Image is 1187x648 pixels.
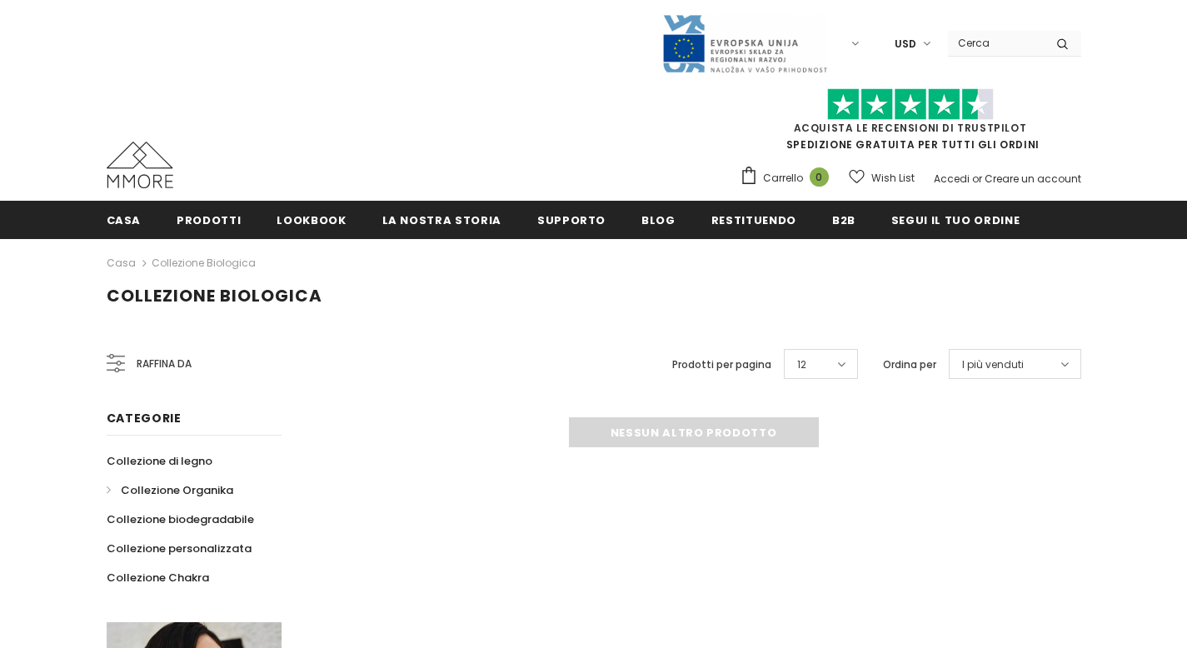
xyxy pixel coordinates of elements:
[107,453,212,469] span: Collezione di legno
[934,172,970,186] a: Accedi
[537,212,606,228] span: supporto
[661,13,828,74] img: Javni Razpis
[107,563,209,592] a: Collezione Chakra
[891,201,1020,238] a: Segui il tuo ordine
[763,170,803,187] span: Carrello
[537,201,606,238] a: supporto
[948,31,1044,55] input: Search Site
[641,212,676,228] span: Blog
[382,212,501,228] span: La nostra storia
[107,410,182,426] span: Categorie
[962,356,1024,373] span: I più venduti
[107,534,252,563] a: Collezione personalizzata
[895,36,916,52] span: USD
[985,172,1081,186] a: Creare un account
[107,142,173,188] img: Casi MMORE
[177,212,241,228] span: Prodotti
[672,356,771,373] label: Prodotti per pagina
[810,167,829,187] span: 0
[107,201,142,238] a: Casa
[277,201,346,238] a: Lookbook
[797,356,806,373] span: 12
[107,505,254,534] a: Collezione biodegradabile
[277,212,346,228] span: Lookbook
[661,36,828,50] a: Javni Razpis
[382,201,501,238] a: La nostra storia
[641,201,676,238] a: Blog
[711,201,796,238] a: Restituendo
[107,570,209,586] span: Collezione Chakra
[871,170,915,187] span: Wish List
[794,121,1027,135] a: Acquista le recensioni di TrustPilot
[832,212,855,228] span: B2B
[107,446,212,476] a: Collezione di legno
[152,256,256,270] a: Collezione biologica
[711,212,796,228] span: Restituendo
[121,482,233,498] span: Collezione Organika
[107,253,136,273] a: Casa
[827,88,994,121] img: Fidati di Pilot Stars
[891,212,1020,228] span: Segui il tuo ordine
[883,356,936,373] label: Ordina per
[107,212,142,228] span: Casa
[107,541,252,556] span: Collezione personalizzata
[107,476,233,505] a: Collezione Organika
[107,284,322,307] span: Collezione biologica
[107,511,254,527] span: Collezione biodegradabile
[832,201,855,238] a: B2B
[972,172,982,186] span: or
[137,355,192,373] span: Raffina da
[849,163,915,192] a: Wish List
[740,96,1081,152] span: SPEDIZIONE GRATUITA PER TUTTI GLI ORDINI
[177,201,241,238] a: Prodotti
[740,166,837,191] a: Carrello 0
